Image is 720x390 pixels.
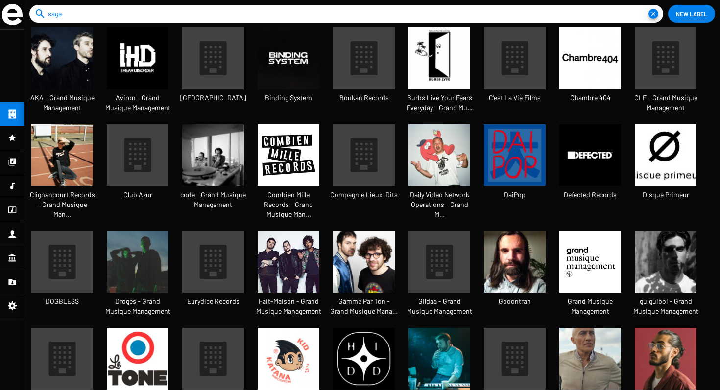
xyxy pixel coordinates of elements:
img: 558072_670340176319958_459625778_n.jpeg [559,27,621,89]
img: telechargement.jpeg [258,231,319,293]
mat-icon: close [648,9,658,19]
span: AKA - Grand Musique Management [24,93,100,113]
span: Burbs Live Your Fears Everyday - Grand Mu… [402,93,477,113]
a: Club Azur [100,124,175,211]
a: Gamme Par Ton - Grand Musique Mana… [326,231,402,328]
img: %28a-garder-pour-later%29-DVNO---CHTAH-%28merci-de-crediter-Matthieu-Couturier%29.jpg [408,124,470,186]
a: code - Grand Musique Management [175,124,251,221]
a: Droges - Grand Musique Management [100,231,175,328]
a: Burbs Live Your Fears Everyday - Grand Mu… [402,27,477,124]
a: Disque Primeur [628,124,703,211]
span: Eurydice Records [175,297,251,306]
button: Clear [648,9,658,19]
img: BURBS-LYFE-LOGO-1.png [408,27,470,89]
span: [GEOGRAPHIC_DATA] [175,93,251,103]
img: Bon-Voyage-Organisation---merci-de-crediter-Lionel-Rigal11.jpg [408,328,470,390]
a: Grand Musique Management [552,231,628,328]
a: DOGBLESS [24,231,100,318]
a: [GEOGRAPHIC_DATA] [175,27,251,115]
a: Defected Records [552,124,628,211]
img: Argentique-NB.jpg [182,124,244,186]
a: Chambre 404 [552,27,628,115]
span: DaiPop [477,190,552,200]
img: L-43574-1345722951-2832-jpeg.jpg [635,124,696,186]
button: New Label [668,5,715,23]
span: Daily Video Network Operations - Grand M… [402,190,477,219]
input: Search Labels... [48,5,648,23]
span: Boukan Records [326,93,402,103]
a: DaiPop [477,124,552,211]
img: profile-pic_0.jpg [107,27,168,89]
span: Clignancourt Records - Grand Musique Man… [24,190,100,219]
img: 026-46-%28c%29-Merci-de-crediter-Emma-Le-Doyen_0.jpg [559,328,621,390]
span: Droges - Grand Musique Management [100,297,175,316]
img: Peur-Bleue-4.jpg [333,231,395,293]
a: Combien Mille Records - Grand Musique Man… [251,124,326,231]
img: avatars-000195342118-aql7fg-t500x500.jpg [107,328,168,390]
img: 0028544411_10.jpeg [258,328,319,390]
span: Combien Mille Records - Grand Musique Man… [251,190,326,219]
mat-icon: search [34,8,46,20]
span: Club Azur [100,190,175,200]
a: C'est La Vie Films [477,27,552,115]
span: code - Grand Musique Management [175,190,251,209]
span: Gooontran [477,297,552,306]
a: Aviron - Grand Musique Management [100,27,175,124]
img: telechargement.png [258,124,319,186]
a: AKA - Grand Musique Management [24,27,100,124]
img: aka.jpeg [31,27,93,89]
img: L-1382110-1512472918-6202-jpeg.jpg [484,124,546,186]
a: Compagnie Lieux-Dits [326,124,402,211]
span: guiguiboi - Grand Musique Management [628,297,703,316]
a: Binding System [251,27,326,115]
img: Droges7-Ines-Karma.jpg [107,231,168,293]
a: Eurydice Records [175,231,251,318]
a: Fait-Maison - Grand Musique Management [251,231,326,328]
a: Gooontran [477,231,552,318]
img: telechargement-%281%29.png [559,231,621,293]
a: Boukan Records [326,27,402,115]
span: Gildaa - Grand Musique Management [402,297,477,316]
span: Aviron - Grand Musique Management [100,93,175,113]
span: Disque Primeur [628,190,703,200]
a: guiguiboi - Grand Musique Management [628,231,703,328]
span: CLE - Grand Musique Management [628,93,703,113]
img: TAURELLE.jpg [484,231,546,293]
img: Defected-Records.jpg [559,124,621,186]
span: Binding System [251,93,326,103]
a: Gildaa - Grand Musique Management [402,231,477,328]
span: Chambre 404 [552,93,628,103]
span: C'est La Vie Films [477,93,552,103]
a: Clignancourt Records - Grand Musique Man… [24,124,100,231]
a: Daily Video Network Operations - Grand M… [402,124,477,231]
span: Compagnie Lieux-Dits [326,190,402,200]
img: logo_binding_system_psd_final_black.png [258,27,319,89]
a: CLE - Grand Musique Management [628,27,703,124]
span: Gamme Par Ton - Grand Musique Mana… [326,297,402,316]
span: DOGBLESS [24,297,100,306]
img: HIDD_nb_500.jpg [333,328,395,390]
span: New Label [676,5,707,23]
img: Guillaume_Ferran_credit_Clemence_Losfeld.jpeg [635,231,696,293]
img: deen-burbigo-retour-decembre.jpeg [635,328,696,390]
span: Defected Records [552,190,628,200]
span: Grand Musique Management [552,297,628,316]
span: Fait-Maison - Grand Musique Management [251,297,326,316]
img: grand-sigle.svg [2,4,23,25]
img: FAROE5.jpg [31,124,93,186]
